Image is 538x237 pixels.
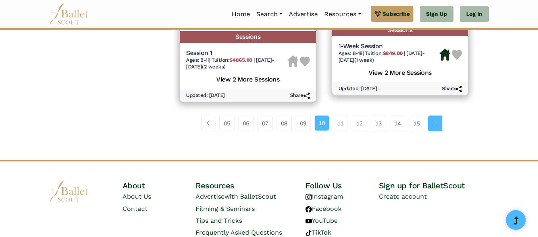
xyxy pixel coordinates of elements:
a: Instagram [306,193,343,200]
img: Heart [452,50,462,60]
a: Advertisewith BalletScout [196,193,276,200]
img: logo [49,180,89,202]
img: facebook logo [306,206,312,212]
a: YouTube [306,217,338,224]
a: 15 [409,116,424,131]
h5: Session 1 [186,49,288,57]
a: Facebook [306,205,342,212]
h5: Sessions [180,31,316,43]
img: Housing Unavailable [288,55,298,67]
span: Subscribe [382,9,410,18]
a: 14 [390,116,405,131]
a: 12 [352,116,367,131]
a: 05 [219,116,234,131]
h6: Share [442,85,462,92]
span: [DATE]-[DATE] (1 week) [338,50,425,63]
a: TikTok [306,229,331,236]
h5: View 2 More Sessions [186,74,310,84]
a: Advertise [286,6,321,23]
img: tiktok logo [306,230,312,236]
a: Subscribe [371,6,413,22]
h4: Sign up for BalletScout [379,180,489,191]
h6: Updated: [DATE] [338,85,377,92]
a: 11 [333,116,348,131]
a: 06 [238,116,254,131]
span: Ages: 8-18 [338,50,363,56]
span: with BalletScout [225,193,276,200]
a: Home [229,6,253,23]
a: Log In [460,6,489,22]
img: gem.svg [375,9,381,18]
a: 13 [371,116,386,131]
a: 08 [277,116,292,131]
a: Search [253,6,286,23]
h5: Sessions [332,25,469,36]
span: [DATE]-[DATE] (2 weeks) [186,57,275,70]
span: Tuition: [211,57,254,63]
img: instagram logo [306,194,312,200]
a: 09 [296,116,311,131]
h6: | | [338,50,440,64]
a: 07 [257,116,273,131]
b: $849.00 [383,50,403,56]
nav: Page navigation example [201,116,447,131]
span: Ages: 8-11 [186,57,209,63]
h5: 1-Week Session [338,42,440,51]
h6: Updated: [DATE] [186,92,225,99]
a: Contact [123,205,148,212]
img: youtube logo [306,218,312,224]
a: Sign Up [420,6,453,22]
h6: | | [186,57,288,70]
h6: Share [290,92,310,99]
img: Housing Available [440,49,450,61]
h4: Follow Us [306,180,379,191]
a: About Us [123,193,151,200]
span: Tuition: [365,50,404,56]
b: $4865.00 [229,57,252,63]
a: Create account [379,193,427,200]
a: Frequently Asked Questions [196,229,282,236]
h4: About [123,180,196,191]
a: Tips and Tricks [196,217,242,224]
h5: View 2 More Sessions [338,67,462,77]
h4: Resources [196,180,306,191]
a: 10 [315,116,329,131]
img: Heart [300,57,310,66]
a: Filming & Seminars [196,205,255,212]
a: Resources [321,6,364,23]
